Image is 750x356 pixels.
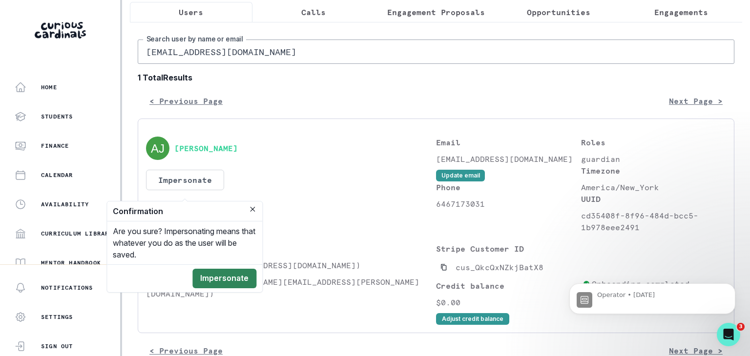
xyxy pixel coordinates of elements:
[436,259,452,275] button: Copied to clipboard
[41,113,73,120] p: Students
[581,137,726,148] p: Roles
[41,259,101,267] p: Mentor Handbook
[146,243,436,255] p: Students
[192,269,256,288] button: Impersonate
[146,170,224,190] button: Impersonate
[527,6,590,18] p: Opportunities
[41,171,73,179] p: Calendar
[41,200,89,208] p: Availability
[436,297,579,308] p: $0.00
[41,342,73,350] p: Sign Out
[20,69,176,86] p: Hi [PERSON_NAME]
[387,6,485,18] p: Engagement Proposals
[146,137,169,160] img: svg
[146,276,436,299] p: [PERSON_NAME] ([PERSON_NAME][EMAIL_ADDRESS][PERSON_NAME][DOMAIN_NAME])
[581,193,726,205] p: UUID
[717,323,740,346] iframe: Intercom live chat
[168,16,186,33] div: Close
[41,284,93,292] p: Notifications
[35,22,86,39] img: Curious Cardinals Logo
[20,123,163,133] div: Send us a message
[10,115,186,152] div: Send us a messageWe typically reply in a few minutes
[107,221,262,264] div: Are you sure? Impersonating means that whatever you do as the user will be saved.
[130,291,164,297] span: Messages
[581,153,726,165] p: guardian
[436,198,581,210] p: 6467173031
[174,143,238,153] button: [PERSON_NAME]
[436,313,509,325] button: Adjust credit balance
[138,72,734,83] b: 1 Total Results
[107,201,262,221] header: Confirmation
[20,133,163,143] div: We typically reply in a few minutes
[98,266,195,305] button: Messages
[20,86,176,102] p: How can we help?
[41,230,113,237] p: Curriculum Library
[301,6,326,18] p: Calls
[581,210,726,233] p: cd35408f-8f96-484d-bcc5-1b978eee2491
[581,181,726,193] p: America/New_York
[436,280,579,292] p: Credit balance
[38,291,60,297] span: Home
[138,91,234,111] button: < Previous Page
[657,91,734,111] button: Next Page >
[456,261,543,273] p: cus_QkcQxNZkjBatX8
[436,181,581,193] p: Phone
[133,16,152,35] div: Profile image for Lily@CC
[179,6,203,18] p: Users
[41,83,57,91] p: Home
[41,142,69,150] p: Finance
[436,243,579,255] p: Stripe Customer ID
[436,153,581,165] p: [EMAIL_ADDRESS][DOMAIN_NAME]
[436,137,581,148] p: Email
[737,323,745,331] span: 3
[41,313,73,321] p: Settings
[146,259,436,271] p: [PERSON_NAME] ([EMAIL_ADDRESS][DOMAIN_NAME])
[20,19,59,34] img: logo
[654,6,708,18] p: Engagements
[581,165,726,177] p: Timezone
[247,203,258,215] button: Close
[436,170,485,181] button: Update email
[555,261,750,330] iframe: Intercom notifications message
